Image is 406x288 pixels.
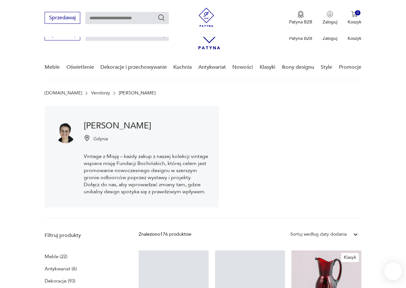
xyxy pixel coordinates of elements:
img: Beata Bochińska [219,106,361,207]
p: Filtruj produkty [45,232,123,239]
a: Nowości [232,55,253,80]
p: Vintage z Misją – każdy zakup z naszej kolekcji vintage wspiera misję Fundacji Bochińskich, które... [84,153,209,195]
button: Sprzedawaj [45,12,80,24]
div: 0 [355,10,360,16]
p: Koszyk [348,19,361,25]
a: Sprzedawaj [45,33,80,37]
a: Kuchnia [173,55,192,80]
a: Antykwariat [198,55,226,80]
a: Dekoracje i przechowywanie [100,55,167,80]
p: Zaloguj [323,19,337,25]
img: Ikonka pinezki mapy [84,135,90,141]
iframe: Smartsupp widget button [384,262,402,280]
button: 0Koszyk [348,11,361,25]
button: Patyna B2B [289,11,312,25]
img: Patyna - sklep z meblami i dekoracjami vintage [197,8,216,27]
a: [DOMAIN_NAME] [45,91,82,96]
a: Oświetlenie [66,55,94,80]
button: Szukaj [158,14,165,22]
div: Sortuj według daty dodania [290,231,347,238]
a: Promocje [339,55,361,80]
p: Patyna B2B [289,35,312,41]
p: Koszyk [348,35,361,41]
img: Ikona medalu [298,11,304,18]
p: Patyna B2B [289,19,312,25]
a: Antykwariat (6) [45,264,77,273]
a: Klasyki [260,55,275,80]
p: [PERSON_NAME] [119,91,156,96]
a: Vendorzy [91,91,110,96]
img: Ikona koszyka [351,11,358,17]
p: Zaloguj [323,35,337,41]
a: Sprzedawaj [45,16,80,21]
a: Style [321,55,332,80]
img: Ikonka użytkownika [327,11,333,17]
h1: [PERSON_NAME] [84,122,209,130]
a: Meble [45,55,60,80]
a: Meble (22) [45,252,67,261]
div: Znaleziono 176 produktów [139,231,191,238]
a: Ikona medaluPatyna B2B [289,11,312,25]
button: Zaloguj [323,11,337,25]
p: Gdynia [93,136,108,142]
a: Ikony designu [282,55,314,80]
img: Beata Bochińska [55,122,76,143]
a: Dekoracje (93) [45,276,75,285]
